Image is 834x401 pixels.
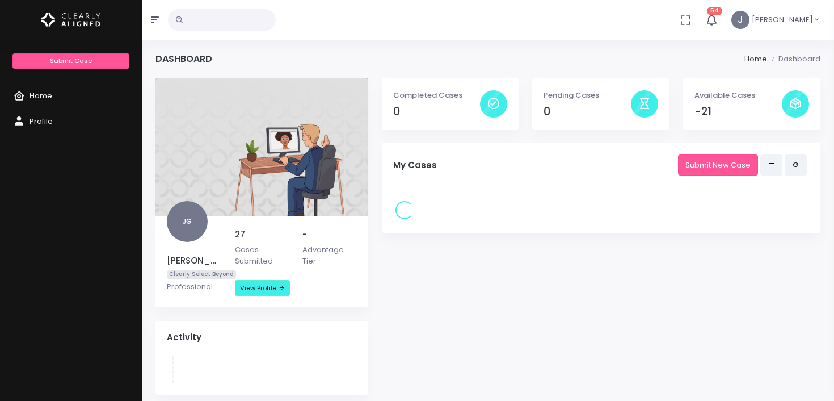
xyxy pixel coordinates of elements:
h4: Activity [167,332,357,342]
p: Available Cases [694,90,782,101]
span: Profile [30,116,53,127]
li: Home [744,53,767,65]
h4: -21 [694,105,782,118]
h5: [PERSON_NAME] [167,256,221,266]
span: Submit Case [50,56,92,65]
h5: - [302,229,357,240]
span: [PERSON_NAME] [752,14,813,26]
li: Dashboard [767,53,820,65]
h4: 0 [544,105,631,118]
span: JG [167,201,208,242]
h5: 27 [235,229,289,240]
span: J [731,11,749,29]
span: Home [30,90,52,101]
a: Submit Case [12,53,129,69]
a: View Profile [235,280,290,296]
a: Submit New Case [678,154,758,176]
h4: 0 [393,105,481,118]
h4: Dashboard [155,53,212,64]
h5: My Cases [393,160,678,170]
p: Advantage Tier [302,244,357,266]
p: Pending Cases [544,90,631,101]
img: Logo Horizontal [41,8,100,32]
p: Cases Submitted [235,244,289,266]
span: Clearly Select Beyond [167,270,236,279]
p: Completed Cases [393,90,481,101]
p: Professional [167,281,221,293]
span: 54 [707,7,722,15]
